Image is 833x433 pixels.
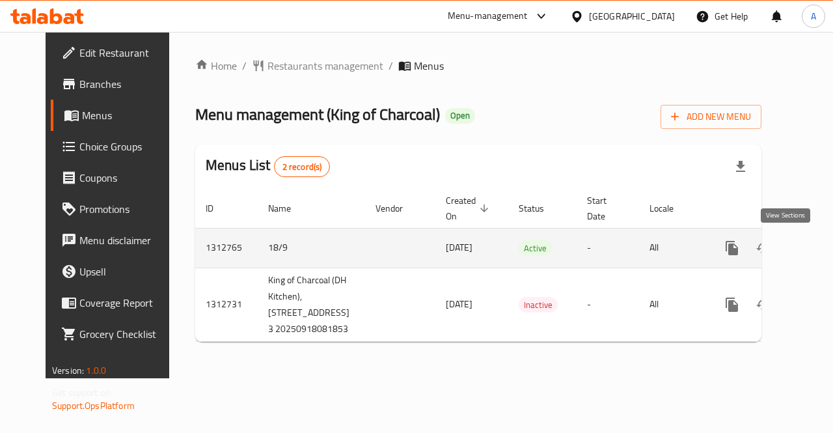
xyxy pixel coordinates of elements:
[671,109,751,125] span: Add New Menu
[268,201,308,216] span: Name
[51,193,185,225] a: Promotions
[52,362,84,379] span: Version:
[51,162,185,193] a: Coupons
[79,45,174,61] span: Edit Restaurant
[51,318,185,350] a: Grocery Checklist
[639,268,706,341] td: All
[195,268,258,341] td: 1312731
[577,268,639,341] td: -
[587,193,623,224] span: Start Date
[717,289,748,320] button: more
[725,151,756,182] div: Export file
[79,326,174,342] span: Grocery Checklist
[252,58,383,74] a: Restaurants management
[577,228,639,268] td: -
[86,362,106,379] span: 1.0.0
[811,9,816,23] span: A
[51,68,185,100] a: Branches
[519,201,561,216] span: Status
[649,201,690,216] span: Locale
[206,201,230,216] span: ID
[51,256,185,287] a: Upsell
[376,201,420,216] span: Vendor
[82,107,174,123] span: Menus
[519,241,552,256] span: Active
[195,228,258,268] td: 1312765
[589,9,675,23] div: [GEOGRAPHIC_DATA]
[242,58,247,74] li: /
[195,58,761,74] nav: breadcrumb
[51,100,185,131] a: Menus
[79,170,174,186] span: Coupons
[519,298,558,313] span: Inactive
[79,232,174,248] span: Menu disclaimer
[446,239,472,256] span: [DATE]
[446,296,472,313] span: [DATE]
[445,110,475,121] span: Open
[445,108,475,124] div: Open
[51,287,185,318] a: Coverage Report
[52,384,112,401] span: Get support on:
[79,264,174,279] span: Upsell
[51,37,185,68] a: Edit Restaurant
[274,156,331,177] div: Total records count
[79,76,174,92] span: Branches
[446,193,493,224] span: Created On
[389,58,393,74] li: /
[258,228,365,268] td: 18/9
[414,58,444,74] span: Menus
[275,161,330,173] span: 2 record(s)
[519,240,552,256] div: Active
[79,201,174,217] span: Promotions
[51,225,185,256] a: Menu disclaimer
[717,232,748,264] button: more
[267,58,383,74] span: Restaurants management
[639,228,706,268] td: All
[79,139,174,154] span: Choice Groups
[195,100,440,129] span: Menu management ( King of Charcoal )
[258,268,365,341] td: King of Charcoal (DH Kitchen),[STREET_ADDRESS] 3 20250918081853
[52,397,135,414] a: Support.OpsPlatform
[661,105,761,129] button: Add New Menu
[206,156,330,177] h2: Menus List
[448,8,528,24] div: Menu-management
[748,289,779,320] button: Change Status
[79,295,174,311] span: Coverage Report
[51,131,185,162] a: Choice Groups
[195,58,237,74] a: Home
